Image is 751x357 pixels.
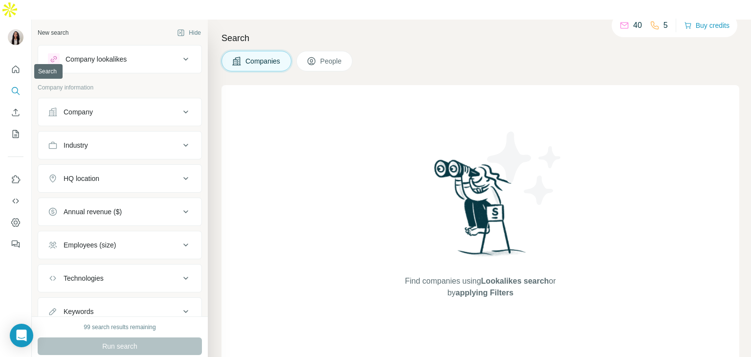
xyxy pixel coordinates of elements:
button: Keywords [38,300,201,323]
span: Companies [245,56,281,66]
span: People [320,56,343,66]
button: HQ location [38,167,201,190]
div: Employees (size) [64,240,116,250]
div: 99 search results remaining [84,323,155,332]
div: Keywords [64,307,93,316]
button: Company [38,100,201,124]
div: Industry [64,140,88,150]
div: HQ location [64,174,99,183]
button: Search [8,82,23,100]
div: Company lookalikes [66,54,127,64]
button: My lists [8,125,23,143]
div: Annual revenue ($) [64,207,122,217]
img: Surfe Illustration - Stars [481,124,569,212]
button: Employees (size) [38,233,201,257]
span: Find companies using or by [402,275,558,299]
button: Hide [170,25,208,40]
p: 40 [633,20,642,31]
button: Feedback [8,235,23,253]
div: New search [38,28,68,37]
button: Industry [38,134,201,157]
div: Technologies [64,273,104,283]
h4: Search [221,31,739,45]
span: applying Filters [456,289,513,297]
button: Use Surfe API [8,192,23,210]
img: Surfe Illustration - Woman searching with binoculars [430,157,531,266]
button: Company lookalikes [38,47,201,71]
div: Open Intercom Messenger [10,324,33,347]
button: Annual revenue ($) [38,200,201,223]
p: Company information [38,83,202,92]
button: Enrich CSV [8,104,23,121]
button: Use Surfe on LinkedIn [8,171,23,188]
button: Technologies [38,267,201,290]
span: Lookalikes search [481,277,549,285]
p: 5 [663,20,668,31]
img: Avatar [8,29,23,45]
div: Company [64,107,93,117]
button: Buy credits [684,19,729,32]
button: Dashboard [8,214,23,231]
button: Quick start [8,61,23,78]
